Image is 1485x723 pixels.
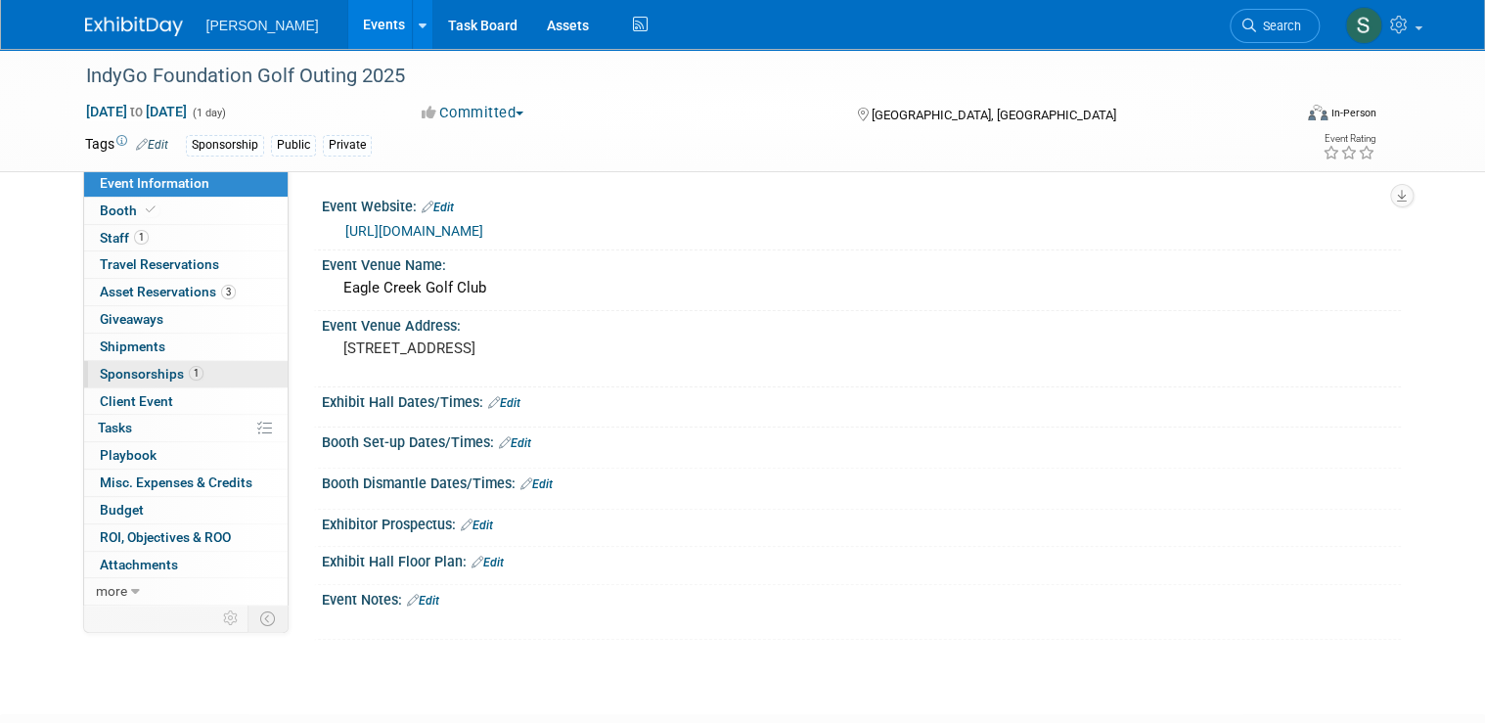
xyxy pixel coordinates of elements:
[422,201,454,214] a: Edit
[247,606,288,631] td: Toggle Event Tabs
[84,415,288,441] a: Tasks
[100,393,173,409] span: Client Event
[100,311,163,327] span: Giveaways
[345,223,483,239] a: [URL][DOMAIN_NAME]
[100,284,236,299] span: Asset Reservations
[322,585,1401,610] div: Event Notes:
[79,59,1267,94] div: IndyGo Foundation Golf Outing 2025
[322,547,1401,572] div: Exhibit Hall Floor Plan:
[221,285,236,299] span: 3
[100,474,252,490] span: Misc. Expenses & Credits
[337,273,1386,303] div: Eagle Creek Golf Club
[84,524,288,551] a: ROI, Objectives & ROO
[127,104,146,119] span: to
[85,17,183,36] img: ExhibitDay
[322,428,1401,453] div: Booth Set-up Dates/Times:
[214,606,248,631] td: Personalize Event Tab Strip
[84,388,288,415] a: Client Event
[186,135,264,156] div: Sponsorship
[189,366,203,381] span: 1
[84,470,288,496] a: Misc. Expenses & Credits
[1308,105,1327,120] img: Format-Inperson.png
[1323,134,1375,144] div: Event Rating
[1186,102,1376,131] div: Event Format
[84,251,288,278] a: Travel Reservations
[100,203,159,218] span: Booth
[100,557,178,572] span: Attachments
[84,361,288,387] a: Sponsorships1
[84,198,288,224] a: Booth
[96,583,127,599] span: more
[100,447,157,463] span: Playbook
[520,477,553,491] a: Edit
[872,108,1116,122] span: [GEOGRAPHIC_DATA], [GEOGRAPHIC_DATA]
[85,103,188,120] span: [DATE] [DATE]
[85,134,168,157] td: Tags
[84,497,288,523] a: Budget
[134,230,149,245] span: 1
[84,552,288,578] a: Attachments
[100,366,203,382] span: Sponsorships
[84,306,288,333] a: Giveaways
[84,334,288,360] a: Shipments
[100,230,149,246] span: Staff
[146,204,156,215] i: Booth reservation complete
[271,135,316,156] div: Public
[1330,106,1376,120] div: In-Person
[84,279,288,305] a: Asset Reservations3
[488,396,520,410] a: Edit
[206,18,319,33] span: [PERSON_NAME]
[499,436,531,450] a: Edit
[472,556,504,569] a: Edit
[100,339,165,354] span: Shipments
[323,135,372,156] div: Private
[98,420,132,435] span: Tasks
[322,469,1401,494] div: Booth Dismantle Dates/Times:
[322,387,1401,413] div: Exhibit Hall Dates/Times:
[1256,19,1301,33] span: Search
[1345,7,1382,44] img: Sharon Aurelio
[100,529,231,545] span: ROI, Objectives & ROO
[84,225,288,251] a: Staff1
[322,250,1401,275] div: Event Venue Name:
[322,311,1401,336] div: Event Venue Address:
[322,510,1401,535] div: Exhibitor Prospectus:
[322,192,1401,217] div: Event Website:
[84,170,288,197] a: Event Information
[84,578,288,605] a: more
[84,442,288,469] a: Playbook
[343,339,750,357] pre: [STREET_ADDRESS]
[191,107,226,119] span: (1 day)
[100,502,144,518] span: Budget
[461,519,493,532] a: Edit
[100,256,219,272] span: Travel Reservations
[407,594,439,608] a: Edit
[415,103,531,123] button: Committed
[100,175,209,191] span: Event Information
[1230,9,1320,43] a: Search
[136,138,168,152] a: Edit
